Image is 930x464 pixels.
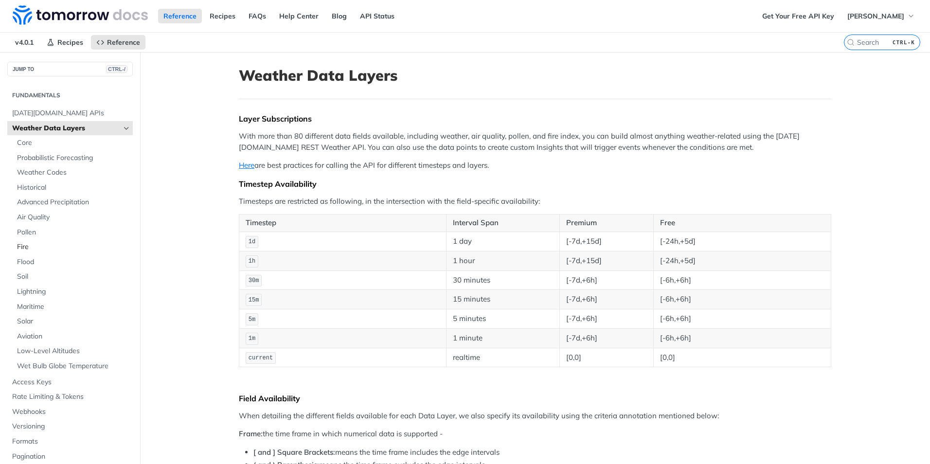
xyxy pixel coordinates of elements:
[12,240,133,254] a: Fire
[106,65,127,73] span: CTRL-/
[12,180,133,195] a: Historical
[653,232,831,251] td: [-24h,+5d]
[446,270,559,290] td: 30 minutes
[7,434,133,449] a: Formats
[7,405,133,419] a: Webhooks
[17,361,130,371] span: Wet Bulb Globe Temperature
[17,197,130,207] span: Advanced Precipitation
[12,108,130,118] span: [DATE][DOMAIN_NAME] APIs
[7,449,133,464] a: Pagination
[17,257,130,267] span: Flood
[7,375,133,390] a: Access Keys
[239,131,831,153] p: With more than 80 different data fields available, including weather, air quality, pollen, and fi...
[249,258,255,265] span: 1h
[17,346,130,356] span: Low-Level Altitudes
[12,359,133,374] a: Wet Bulb Globe Temperature
[17,183,130,193] span: Historical
[17,332,130,341] span: Aviation
[446,232,559,251] td: 1 day
[7,390,133,404] a: Rate Limiting & Tokens
[239,196,831,207] p: Timesteps are restricted as following, in the intersection with the field-specific availability:
[12,285,133,299] a: Lightning
[239,114,831,124] div: Layer Subscriptions
[13,5,148,25] img: Tomorrow.io Weather API Docs
[123,125,130,132] button: Hide subpages for Weather Data Layers
[17,302,130,312] span: Maritime
[239,393,831,403] div: Field Availability
[243,9,271,23] a: FAQs
[10,35,39,50] span: v4.0.1
[17,213,130,222] span: Air Quality
[847,38,855,46] svg: Search
[653,251,831,270] td: [-24h,+5d]
[249,297,259,303] span: 15m
[12,210,133,225] a: Air Quality
[17,138,130,148] span: Core
[446,290,559,309] td: 15 minutes
[12,329,133,344] a: Aviation
[890,37,917,47] kbd: CTRL-K
[17,317,130,326] span: Solar
[7,121,133,136] a: Weather Data LayersHide subpages for Weather Data Layers
[57,38,83,47] span: Recipes
[12,300,133,314] a: Maritime
[12,269,133,284] a: Soil
[274,9,324,23] a: Help Center
[17,242,130,252] span: Fire
[249,355,273,361] span: current
[12,437,130,446] span: Formats
[239,161,254,170] a: Here
[91,35,145,50] a: Reference
[560,328,654,348] td: [-7d,+6h]
[446,328,559,348] td: 1 minute
[239,179,831,189] div: Timestep Availability
[12,165,133,180] a: Weather Codes
[239,429,263,438] strong: Frame:
[239,67,831,84] h1: Weather Data Layers
[12,124,120,133] span: Weather Data Layers
[249,277,259,284] span: 30m
[17,153,130,163] span: Probabilistic Forecasting
[842,9,920,23] button: [PERSON_NAME]
[12,225,133,240] a: Pollen
[757,9,840,23] a: Get Your Free API Key
[560,251,654,270] td: [-7d,+15d]
[239,428,831,440] p: the time frame in which numerical data is supported -
[446,309,559,329] td: 5 minutes
[12,422,130,431] span: Versioning
[249,335,255,342] span: 1m
[249,316,255,323] span: 5m
[158,9,202,23] a: Reference
[326,9,352,23] a: Blog
[560,232,654,251] td: [-7d,+15d]
[17,168,130,178] span: Weather Codes
[560,214,654,232] th: Premium
[560,290,654,309] td: [-7d,+6h]
[12,392,130,402] span: Rate Limiting & Tokens
[12,195,133,210] a: Advanced Precipitation
[560,309,654,329] td: [-7d,+6h]
[253,447,831,458] li: means the time frame includes the edge intervals
[12,151,133,165] a: Probabilistic Forecasting
[653,328,831,348] td: [-6h,+6h]
[17,228,130,237] span: Pollen
[239,410,831,422] p: When detailing the different fields available for each Data Layer, we also specify its availabili...
[653,309,831,329] td: [-6h,+6h]
[653,290,831,309] td: [-6h,+6h]
[249,238,255,245] span: 1d
[41,35,89,50] a: Recipes
[12,136,133,150] a: Core
[355,9,400,23] a: API Status
[239,214,447,232] th: Timestep
[12,344,133,358] a: Low-Level Altitudes
[239,160,831,171] p: are best practices for calling the API for different timesteps and layers.
[7,62,133,76] button: JUMP TOCTRL-/
[653,270,831,290] td: [-6h,+6h]
[12,377,130,387] span: Access Keys
[7,419,133,434] a: Versioning
[107,38,140,47] span: Reference
[653,214,831,232] th: Free
[17,272,130,282] span: Soil
[7,106,133,121] a: [DATE][DOMAIN_NAME] APIs
[204,9,241,23] a: Recipes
